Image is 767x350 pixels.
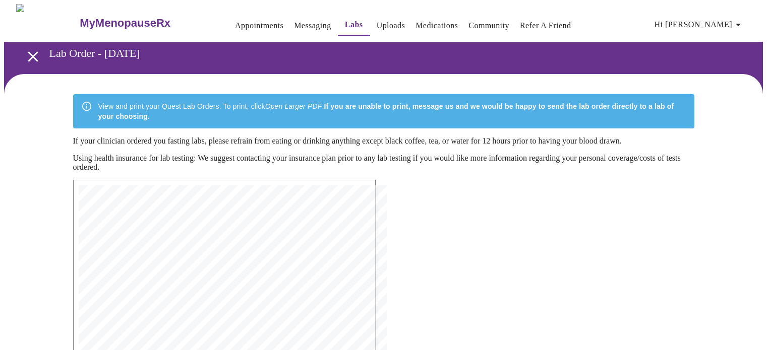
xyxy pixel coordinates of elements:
[265,102,322,110] em: Open Larger PDF
[106,245,175,251] span: Fax: [PHONE_NUMBER]
[416,19,458,33] a: Medications
[516,16,575,36] button: Refer a Friend
[106,226,164,232] span: [STREET_ADDRESS]
[290,16,335,36] button: Messaging
[106,340,172,346] span: Ordering Physician
[651,15,748,35] button: Hi [PERSON_NAME]
[106,283,154,289] span: [PERSON_NAME]
[49,47,711,60] h3: Lab Order - [DATE]
[106,296,204,302] span: [GEOGRAPHIC_DATA][US_STATE]
[80,17,170,30] h3: MyMenopauseRx
[338,15,370,36] button: Labs
[18,42,48,72] button: open drawer
[73,154,694,172] p: Using health insurance for lab testing: We suggest contacting your insurance plan prior to any la...
[106,220,204,226] span: MyMenopauseRx Medical Group
[520,19,571,33] a: Refer a Friend
[411,16,462,36] button: Medications
[16,4,79,42] img: MyMenopauseRx Logo
[98,97,686,125] div: View and print your Quest Lab Orders. To print, click .
[468,19,509,33] a: Community
[464,16,513,36] button: Community
[373,16,409,36] button: Uploads
[231,16,287,36] button: Appointments
[294,19,331,33] a: Messaging
[106,258,157,264] span: Insurance Bill
[79,6,211,41] a: MyMenopauseRx
[73,136,694,146] p: If your clinician ordered you fasting labs, please refrain from eating or drinking anything excep...
[106,328,172,334] span: Order date: [DATE]
[106,277,179,283] span: Patient Information:
[106,302,143,308] span: 6302222946
[106,264,194,270] span: Account Number: 73929327
[106,290,164,296] span: [STREET_ADDRESS]
[106,315,190,321] span: Sex: [DEMOGRAPHIC_DATA]
[345,18,363,32] a: Labs
[655,18,744,32] span: Hi [PERSON_NAME]
[98,102,674,120] strong: If you are unable to print, message us and we would be happy to send the lab order directly to a ...
[106,232,168,238] span: [GEOGRAPHIC_DATA]
[235,19,283,33] a: Appointments
[377,19,405,33] a: Uploads
[106,239,183,245] span: Phone: [PHONE_NUMBER]
[106,309,190,315] span: DOB: [DEMOGRAPHIC_DATA]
